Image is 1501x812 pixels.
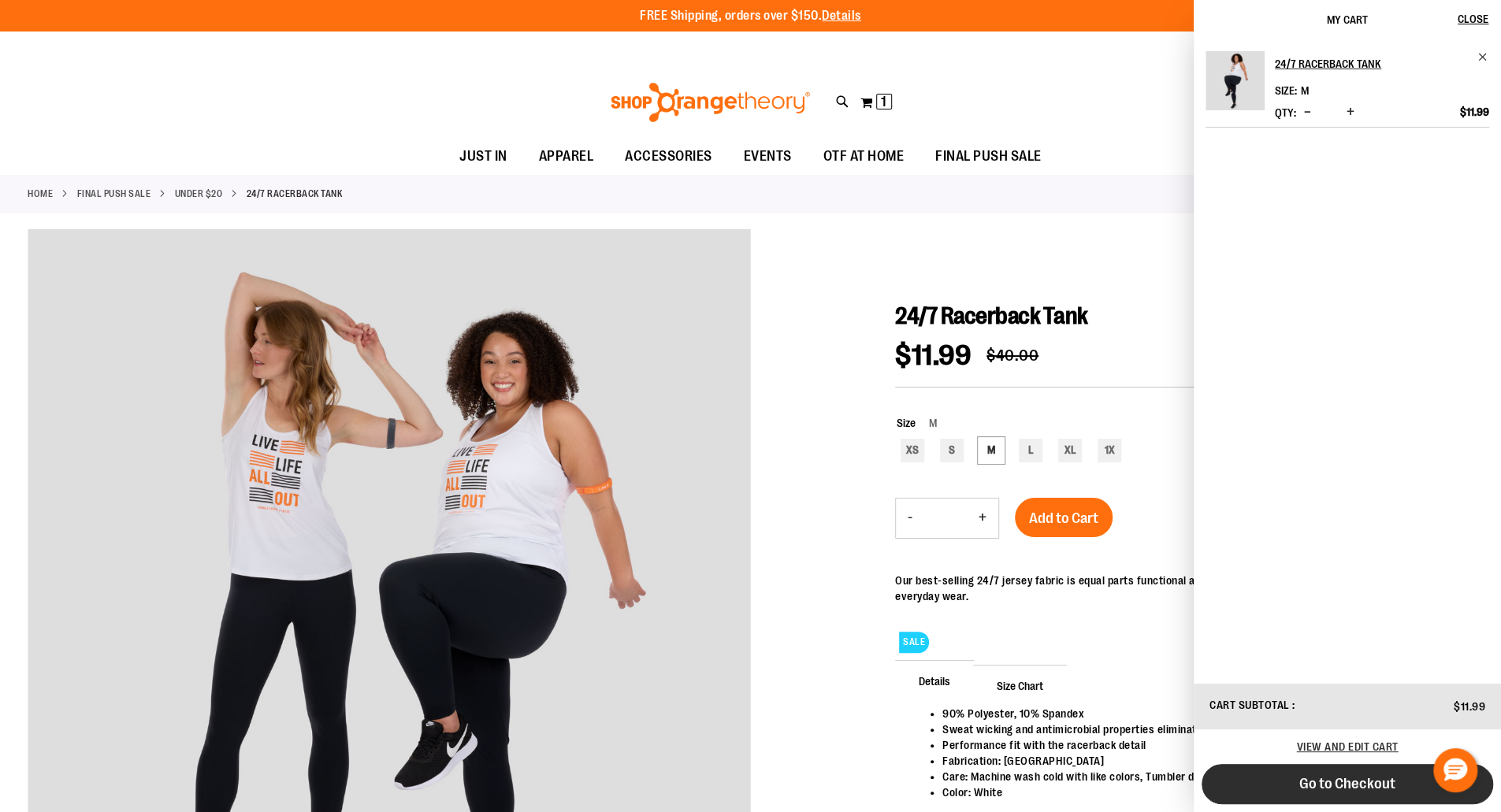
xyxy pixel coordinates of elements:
[744,139,792,174] span: EVENTS
[967,499,998,538] button: Increase product quantity
[1098,439,1121,462] div: 1X
[973,665,1067,706] span: Size Chart
[942,769,1458,784] li: Care: Machine wash cold with like colors, Tumbler dry low, Do not iron and Do not bleach
[1433,748,1477,792] button: Hello, have a question? Let’s chat.
[1343,105,1358,121] button: Increase product quantity
[640,7,861,25] p: FREE Shipping, orders over $150.
[935,139,1042,174] span: FINAL PUSH SALE
[895,573,1473,604] div: Our best-selling 24/7 jersey fabric is equal parts functional and comfortable. Ideal for high-int...
[28,187,53,201] a: Home
[1275,51,1468,76] h2: 24/7 Racerback Tank
[942,753,1458,769] li: Fabrication: [GEOGRAPHIC_DATA]
[823,139,905,174] span: OTF AT HOME
[920,139,1057,175] a: FINAL PUSH SALE
[1275,84,1297,97] dt: Size
[808,139,920,175] a: OTF AT HOME
[979,439,1003,462] div: M
[1209,699,1290,711] span: Cart Subtotal
[609,139,728,175] a: ACCESSORIES
[1275,51,1489,76] a: 24/7 Racerback Tank
[895,302,1088,329] span: 24/7 Racerback Tank
[1019,439,1042,462] div: L
[1206,51,1265,110] img: 24/7 Racerback Tank
[625,139,712,174] span: ACCESSORIES
[899,632,929,653] span: SALE
[1299,775,1395,792] span: Go to Checkout
[175,187,223,201] a: Under $20
[901,439,924,462] div: XS
[1029,510,1098,527] span: Add to Cart
[1301,84,1309,97] span: M
[1206,51,1489,128] li: Product
[896,499,924,538] button: Decrease product quantity
[1297,740,1399,753] a: View and edit cart
[942,737,1458,753] li: Performance fit with the racerback detail
[940,439,964,462] div: S
[1202,764,1493,804] button: Go to Checkout
[986,347,1038,365] span: $40.00
[895,660,974,701] span: Details
[1206,51,1265,121] a: 24/7 Racerback Tank
[942,721,1458,737] li: Sweat wicking and antimicrobial properties eliminate odor and stickiness
[1300,105,1315,121] button: Decrease product quantity
[444,139,523,175] a: JUST IN
[942,706,1458,721] li: 90% Polyester, 10% Spandex
[539,139,594,174] span: APPAREL
[608,83,812,122] img: Shop Orangetheory
[916,417,937,429] span: M
[1275,106,1296,119] label: Qty
[881,94,886,109] span: 1
[459,139,507,174] span: JUST IN
[1460,105,1489,119] span: $11.99
[822,9,861,23] a: Details
[728,139,808,175] a: EVENTS
[1327,13,1368,26] span: My Cart
[247,187,343,201] strong: 24/7 Racerback Tank
[77,187,151,201] a: FINAL PUSH SALE
[1058,439,1082,462] div: XL
[1015,498,1113,537] button: Add to Cart
[1458,13,1488,25] span: Close
[924,499,967,537] input: Product quantity
[942,784,1458,800] li: Color: White
[1454,700,1485,713] span: $11.99
[897,417,916,429] span: Size
[523,139,610,174] a: APPAREL
[1477,51,1489,63] a: Remove item
[895,339,971,372] span: $11.99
